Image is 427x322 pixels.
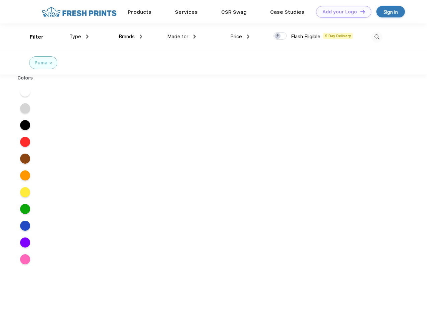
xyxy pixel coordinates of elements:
[230,34,242,40] span: Price
[140,35,142,39] img: dropdown.png
[221,9,247,15] a: CSR Swag
[376,6,405,17] a: Sign in
[323,33,353,39] span: 5 Day Delivery
[12,74,38,82] div: Colors
[50,62,52,64] img: filter_cancel.svg
[371,32,382,43] img: desktop_search.svg
[30,33,44,41] div: Filter
[128,9,151,15] a: Products
[119,34,135,40] span: Brands
[247,35,249,39] img: dropdown.png
[40,6,119,18] img: fo%20logo%202.webp
[86,35,88,39] img: dropdown.png
[35,59,48,66] div: Puma
[69,34,81,40] span: Type
[383,8,398,16] div: Sign in
[291,34,320,40] span: Flash Eligible
[322,9,357,15] div: Add your Logo
[175,9,198,15] a: Services
[360,10,365,13] img: DT
[167,34,188,40] span: Made for
[193,35,196,39] img: dropdown.png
